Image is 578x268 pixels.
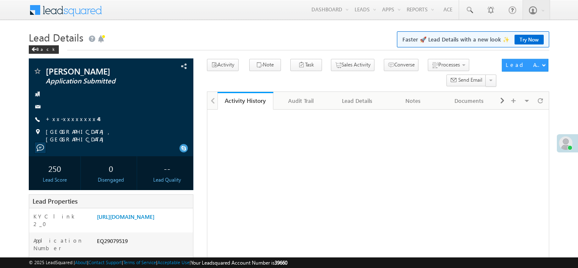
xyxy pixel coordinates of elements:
[458,76,482,84] span: Send Email
[428,59,469,71] button: Processes
[330,92,385,110] a: Lead Details
[275,260,287,266] span: 39660
[29,259,287,267] span: © 2025 LeadSquared | | | | |
[446,75,486,87] button: Send Email
[506,61,542,69] div: Lead Actions
[224,97,267,105] div: Activity History
[157,260,190,265] a: Acceptable Use
[33,237,88,252] label: Application Number
[46,115,99,122] a: +xx-xxxxxxxx44
[33,197,77,205] span: Lead Properties
[402,35,544,44] span: Faster 🚀 Lead Details with a new look ✨
[29,45,59,54] div: Back
[143,160,191,176] div: --
[97,213,154,220] a: [URL][DOMAIN_NAME]
[87,160,135,176] div: 0
[438,61,460,68] span: Processes
[249,59,281,71] button: Note
[441,92,497,110] a: Documents
[95,237,193,249] div: EQ29079519
[31,160,78,176] div: 250
[384,59,418,71] button: Converse
[46,67,147,75] span: [PERSON_NAME]
[29,45,63,52] a: Back
[385,92,441,110] a: Notes
[29,30,83,44] span: Lead Details
[88,260,122,265] a: Contact Support
[290,59,322,71] button: Task
[273,92,329,110] a: Audit Trail
[502,59,548,72] button: Lead Actions
[46,77,147,86] span: Application Submitted
[207,59,239,71] button: Activity
[191,260,287,266] span: Your Leadsquared Account Number is
[33,213,88,228] label: KYC link 2_0
[31,176,78,184] div: Lead Score
[217,92,273,110] a: Activity History
[448,96,490,106] div: Documents
[46,128,178,143] span: [GEOGRAPHIC_DATA], [GEOGRAPHIC_DATA]
[143,176,191,184] div: Lead Quality
[75,260,87,265] a: About
[87,176,135,184] div: Disengaged
[336,96,378,106] div: Lead Details
[123,260,156,265] a: Terms of Service
[515,35,544,44] a: Try Now
[280,96,322,106] div: Audit Trail
[331,59,374,71] button: Sales Activity
[392,96,434,106] div: Notes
